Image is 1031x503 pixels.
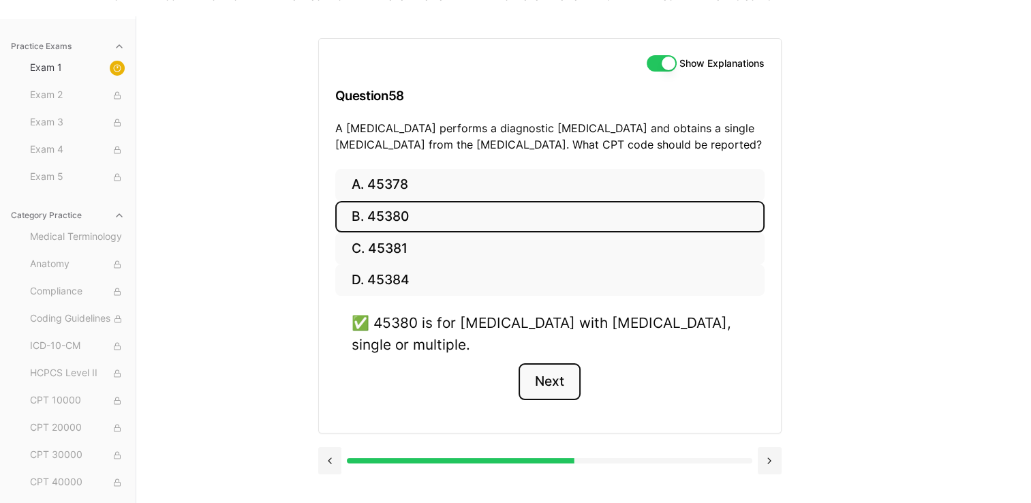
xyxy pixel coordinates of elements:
button: D. 45384 [335,264,765,296]
button: CPT 10000 [25,390,130,412]
span: Exam 5 [30,170,125,185]
span: Anatomy [30,257,125,272]
button: A. 45378 [335,169,765,201]
button: Next [519,363,581,400]
span: CPT 40000 [30,475,125,490]
span: CPT 20000 [30,421,125,436]
span: Compliance [30,284,125,299]
button: Exam 3 [25,112,130,134]
button: Practice Exams [5,35,130,57]
span: CPT 10000 [30,393,125,408]
span: Exam 1 [30,61,125,76]
button: B. 45380 [335,201,765,233]
span: Exam 4 [30,142,125,157]
button: CPT 30000 [25,444,130,466]
span: CPT 30000 [30,448,125,463]
button: Exam 4 [25,139,130,161]
span: Exam 2 [30,88,125,103]
span: Coding Guidelines [30,311,125,326]
button: Exam 1 [25,57,130,79]
h3: Question 58 [335,76,765,116]
button: Exam 5 [25,166,130,188]
span: Exam 3 [30,115,125,130]
button: ICD-10-CM [25,335,130,357]
button: C. 45381 [335,232,765,264]
div: ✅ 45380 is for [MEDICAL_DATA] with [MEDICAL_DATA], single or multiple. [352,312,748,354]
span: Medical Terminology [30,230,125,245]
label: Show Explanations [679,59,765,68]
button: CPT 20000 [25,417,130,439]
p: A [MEDICAL_DATA] performs a diagnostic [MEDICAL_DATA] and obtains a single [MEDICAL_DATA] from th... [335,120,765,153]
button: Coding Guidelines [25,308,130,330]
button: CPT 40000 [25,472,130,493]
button: HCPCS Level II [25,363,130,384]
button: Exam 2 [25,85,130,106]
span: HCPCS Level II [30,366,125,381]
button: Anatomy [25,254,130,275]
span: ICD-10-CM [30,339,125,354]
button: Category Practice [5,204,130,226]
button: Compliance [25,281,130,303]
button: Medical Terminology [25,226,130,248]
